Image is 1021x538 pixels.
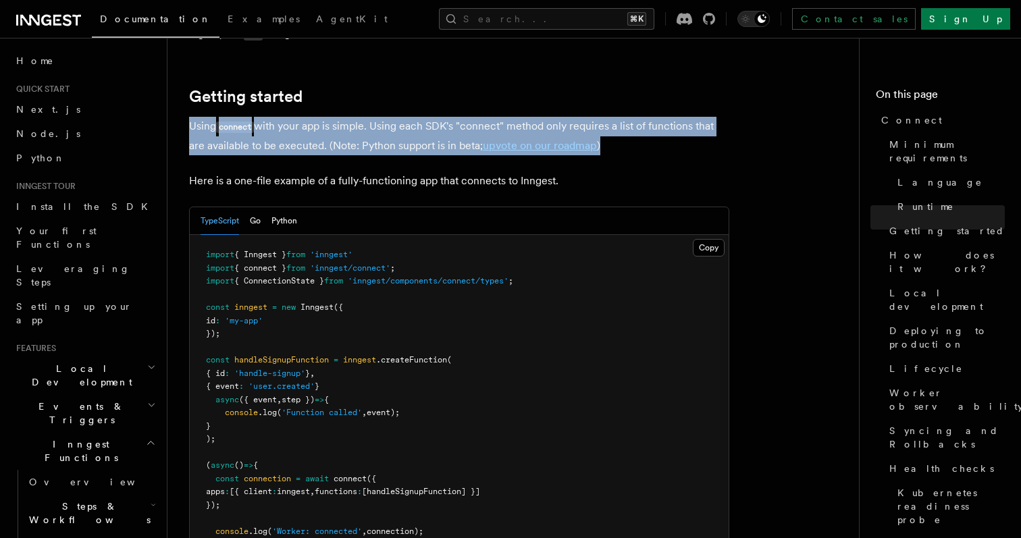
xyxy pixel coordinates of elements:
[508,276,513,286] span: ;
[737,11,770,27] button: Toggle dark mode
[267,527,272,536] span: (
[206,421,211,431] span: }
[310,487,315,496] span: ,
[189,171,729,190] p: Here is a one-file example of a fully-functioning app that connects to Inngest.
[296,474,300,483] span: =
[334,302,343,312] span: ({
[16,201,156,212] span: Install the SDK
[889,248,1005,275] span: How does it work?
[282,302,296,312] span: new
[897,176,983,189] span: Language
[693,239,725,257] button: Copy
[334,355,338,365] span: =
[239,395,277,404] span: ({ event
[234,263,286,273] span: { connect }
[206,381,239,391] span: { event
[211,460,234,470] span: async
[234,250,286,259] span: { Inngest }
[216,122,254,133] code: connect
[282,395,315,404] span: step })
[324,395,329,404] span: {
[921,8,1010,30] a: Sign Up
[447,355,452,365] span: (
[11,257,159,294] a: Leveraging Steps
[258,408,277,417] span: .log
[876,86,1005,108] h4: On this page
[316,14,388,24] span: AgentKit
[884,243,1005,281] a: How does it work?
[884,319,1005,356] a: Deploying to production
[248,381,315,391] span: 'user.created'
[343,355,376,365] span: inngest
[206,276,234,286] span: import
[308,4,396,36] a: AgentKit
[206,329,220,338] span: });
[225,369,230,378] span: :
[892,481,1005,532] a: Kubernetes readiness probe
[24,500,151,527] span: Steps & Workflows
[228,14,300,24] span: Examples
[357,487,362,496] span: :
[876,108,1005,132] a: Connect
[225,408,258,417] span: console
[305,474,329,483] span: await
[16,301,132,325] span: Setting up your app
[215,316,220,325] span: :
[248,527,267,536] span: .log
[16,128,80,139] span: Node.js
[206,302,230,312] span: const
[277,395,282,404] span: ,
[884,356,1005,381] a: Lifecycle
[11,432,159,470] button: Inngest Functions
[286,250,305,259] span: from
[11,84,70,95] span: Quick start
[24,494,159,532] button: Steps & Workflows
[230,487,272,496] span: [{ client
[244,460,253,470] span: =>
[282,408,362,417] span: 'Function called'
[11,49,159,73] a: Home
[11,97,159,122] a: Next.js
[881,113,942,127] span: Connect
[315,381,319,391] span: }
[300,302,334,312] span: Inngest
[206,355,230,365] span: const
[244,29,263,41] code: 1.1
[315,487,357,496] span: functions
[253,460,258,470] span: {
[310,250,352,259] span: 'inngest'
[11,343,56,354] span: Features
[892,170,1005,194] a: Language
[367,527,423,536] span: connection);
[277,487,310,496] span: inngest
[272,302,277,312] span: =
[884,219,1005,243] a: Getting started
[215,527,248,536] span: console
[310,263,390,273] span: 'inngest/connect'
[189,87,303,106] a: Getting started
[884,381,1005,419] a: Worker observability
[367,474,376,483] span: ({
[286,263,305,273] span: from
[277,408,282,417] span: (
[271,207,297,235] button: Python
[362,487,480,496] span: [handleSignupFunction] }]
[11,437,146,464] span: Inngest Functions
[100,14,211,24] span: Documentation
[889,224,1005,238] span: Getting started
[272,527,362,536] span: 'Worker: connected'
[234,276,324,286] span: { ConnectionState }
[889,286,1005,313] span: Local development
[889,324,1005,351] span: Deploying to production
[884,132,1005,170] a: Minimum requirements
[792,8,916,30] a: Contact sales
[206,263,234,273] span: import
[189,117,729,155] p: Using with your app is simple. Using each SDK's "connect" method only requires a list of function...
[11,400,147,427] span: Events & Triggers
[206,460,211,470] span: (
[219,4,308,36] a: Examples
[11,181,76,192] span: Inngest tour
[234,460,244,470] span: ()
[889,462,994,475] span: Health checks
[11,356,159,394] button: Local Development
